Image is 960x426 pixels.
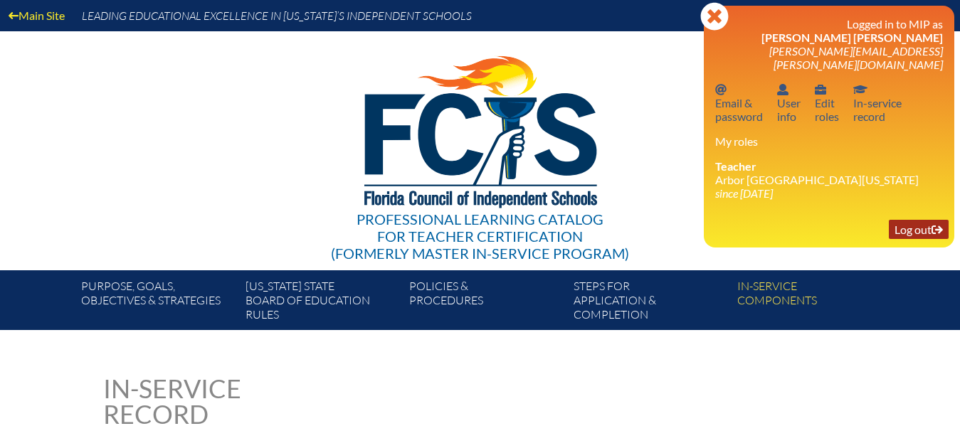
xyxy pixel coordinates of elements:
a: Email passwordEmail &password [710,80,769,126]
a: Log outLog out [889,220,949,239]
a: Purpose, goals,objectives & strategies [75,276,239,330]
a: [US_STATE] StateBoard of Education rules [240,276,403,330]
svg: Log out [932,224,943,235]
img: FCISlogo221.eps [333,31,627,225]
h3: Logged in to MIP as [715,17,943,71]
span: Teacher [715,159,756,173]
a: Professional Learning Catalog for Teacher Certification(formerly Master In-service Program) [325,28,635,265]
span: for Teacher Certification [377,228,583,245]
a: In-servicecomponents [732,276,895,330]
svg: Email password [715,84,727,95]
i: since [DATE] [715,186,773,200]
h3: My roles [715,134,943,148]
li: Arbor [GEOGRAPHIC_DATA][US_STATE] [715,159,943,200]
a: Policies &Procedures [403,276,567,330]
div: Professional Learning Catalog (formerly Master In-service Program) [331,211,629,262]
svg: In-service record [853,84,867,95]
a: User infoUserinfo [771,80,806,126]
svg: User info [777,84,788,95]
span: [PERSON_NAME][EMAIL_ADDRESS][PERSON_NAME][DOMAIN_NAME] [769,44,943,71]
span: [PERSON_NAME] [PERSON_NAME] [761,31,943,44]
a: Main Site [3,6,70,25]
a: Steps forapplication & completion [568,276,732,330]
svg: Close [700,2,729,31]
a: User infoEditroles [809,80,845,126]
svg: User info [815,84,826,95]
a: In-service recordIn-servicerecord [848,80,907,126]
